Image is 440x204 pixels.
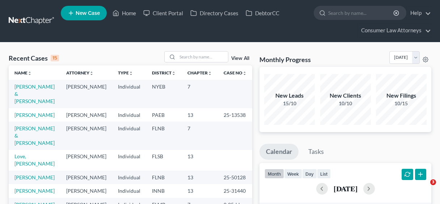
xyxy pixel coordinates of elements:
[231,56,249,61] a: View All
[284,169,302,179] button: week
[376,91,427,100] div: New Filings
[60,184,112,197] td: [PERSON_NAME]
[264,91,315,100] div: New Leads
[109,7,140,20] a: Home
[14,188,55,194] a: [PERSON_NAME]
[146,171,182,184] td: FLNB
[60,122,112,150] td: [PERSON_NAME]
[146,150,182,171] td: FLSB
[76,11,100,16] span: New Case
[182,108,218,122] td: 13
[182,171,218,184] td: 13
[140,7,187,20] a: Client Portal
[218,171,253,184] td: 25-50128
[218,108,253,122] td: 25-13538
[112,171,146,184] td: Individual
[259,55,311,64] h3: Monthly Progress
[172,71,176,76] i: unfold_more
[218,184,253,197] td: 25-31440
[14,70,32,76] a: Nameunfold_more
[430,179,436,185] span: 3
[118,70,133,76] a: Typeunfold_more
[112,184,146,197] td: Individual
[320,100,371,107] div: 10/10
[302,144,330,160] a: Tasks
[177,52,228,62] input: Search by name...
[242,71,247,76] i: unfold_more
[146,80,182,108] td: NYEB
[112,108,146,122] td: Individual
[242,7,283,20] a: DebtorCC
[66,70,94,76] a: Attorneyunfold_more
[112,122,146,150] td: Individual
[187,70,212,76] a: Chapterunfold_more
[182,184,218,197] td: 13
[334,185,357,192] h2: [DATE]
[264,100,315,107] div: 15/10
[317,169,331,179] button: list
[187,7,242,20] a: Directory Cases
[14,174,55,180] a: [PERSON_NAME]
[265,169,284,179] button: month
[27,71,32,76] i: unfold_more
[376,100,427,107] div: 10/15
[112,150,146,171] td: Individual
[152,70,176,76] a: Districtunfold_more
[14,153,55,167] a: Love, [PERSON_NAME]
[182,122,218,150] td: 7
[224,70,247,76] a: Case Nounfold_more
[51,55,59,61] div: 15
[415,179,433,197] iframe: Intercom live chat
[9,54,59,62] div: Recent Cases
[302,169,317,179] button: day
[407,7,431,20] a: Help
[14,112,55,118] a: [PERSON_NAME]
[14,83,55,104] a: [PERSON_NAME] & [PERSON_NAME]
[60,171,112,184] td: [PERSON_NAME]
[182,80,218,108] td: 7
[182,150,218,171] td: 13
[14,125,55,146] a: [PERSON_NAME] & [PERSON_NAME]
[146,122,182,150] td: FLNB
[89,71,94,76] i: unfold_more
[320,91,371,100] div: New Clients
[60,108,112,122] td: [PERSON_NAME]
[357,24,431,37] a: Consumer Law Attorneys
[60,80,112,108] td: [PERSON_NAME]
[259,144,299,160] a: Calendar
[112,80,146,108] td: Individual
[146,184,182,197] td: INNB
[328,6,394,20] input: Search by name...
[208,71,212,76] i: unfold_more
[60,150,112,171] td: [PERSON_NAME]
[146,108,182,122] td: PAEB
[129,71,133,76] i: unfold_more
